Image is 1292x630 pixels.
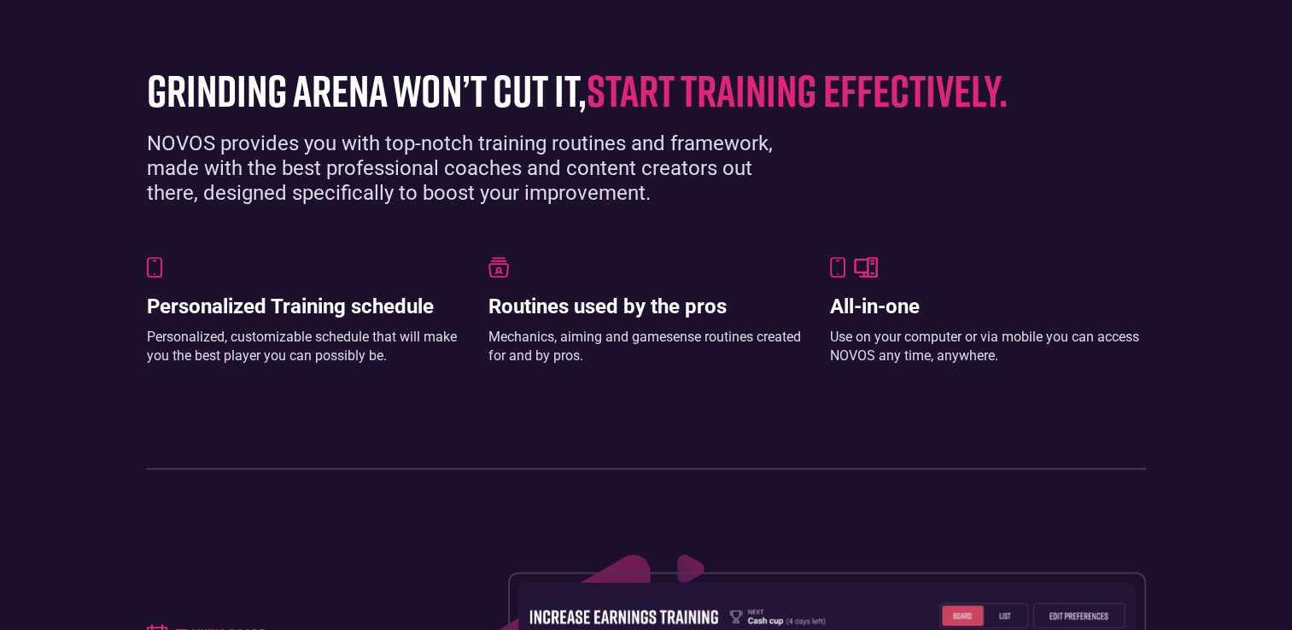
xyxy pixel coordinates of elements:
h1: grinding arena won’t cut it, [147,66,1120,114]
div: Mechanics, aiming and gamesense routines created for and by pros. [488,328,804,366]
h3: Routines used by the pros [488,295,804,319]
div: Personalized, customizable schedule that will make you the best player you can possibly be. [147,328,463,366]
div: NOVOS provides you with top-notch training routines and framework, made with the best professiona... [147,131,804,205]
div: Use on your computer or via mobile you can access NOVOS any time, anywhere. [830,328,1146,366]
h3: Personalized Training schedule [147,295,463,319]
h3: All-in-one [830,295,1146,319]
span: start training effectively. [587,63,1008,116]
